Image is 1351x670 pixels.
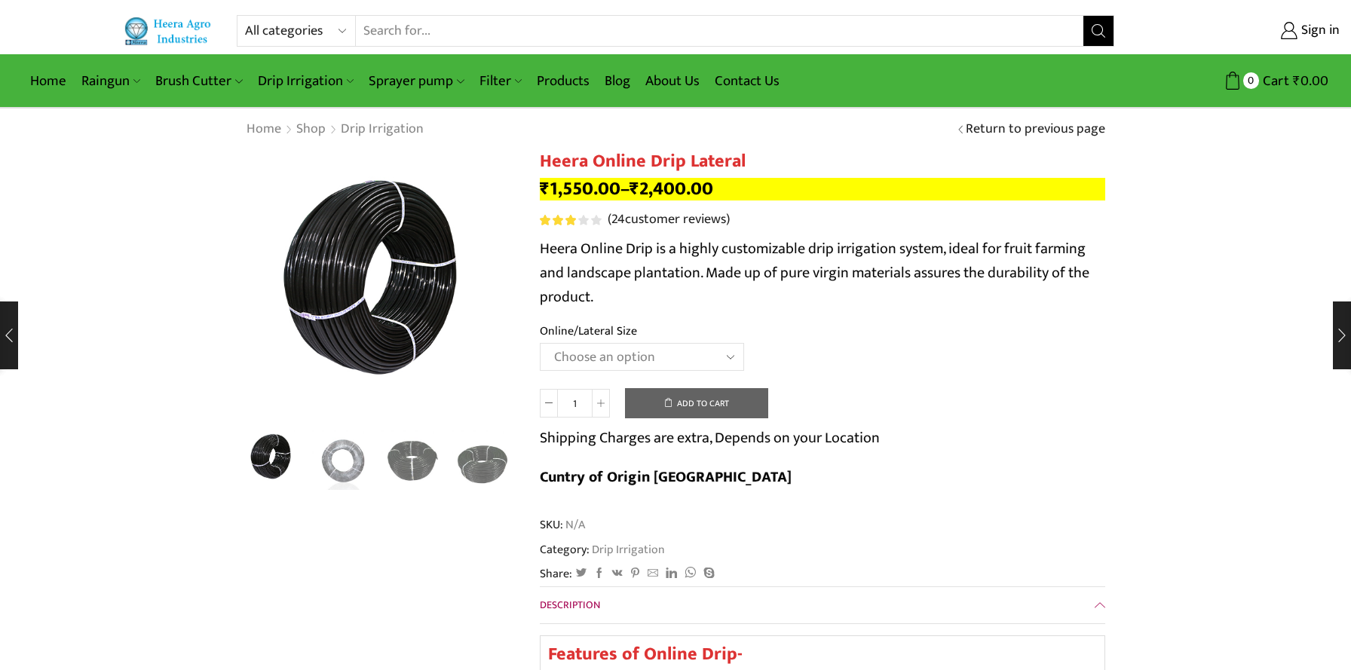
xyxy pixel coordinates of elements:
[540,426,880,450] p: Shipping Charges are extra, Depends on your Location
[611,208,625,231] span: 24
[540,215,601,225] div: Rated 3.08 out of 5
[1129,67,1328,95] a: 0 Cart ₹0.00
[529,63,597,99] a: Products
[630,173,639,204] span: ₹
[540,596,600,613] span: Description
[630,173,713,204] bdi: 2,400.00
[540,215,577,225] span: Rated out of 5 based on customer ratings
[558,389,592,418] input: Product quantity
[1083,16,1114,46] button: Search button
[540,151,1105,173] h1: Heera Online Drip Lateral
[563,516,585,534] span: N/A
[540,587,1105,623] a: Description
[1293,69,1328,93] bdi: 0.00
[356,16,1083,46] input: Search for...
[250,63,361,99] a: Drip Irrigation
[340,120,424,139] a: Drip Irrigation
[381,430,444,490] li: 3 / 5
[361,63,471,99] a: Sprayer pump
[1293,69,1300,93] span: ₹
[452,430,514,492] a: HG
[472,63,529,99] a: Filter
[540,565,572,583] span: Share:
[540,178,1105,200] p: –
[23,63,74,99] a: Home
[312,430,375,490] li: 2 / 5
[540,464,792,490] b: Cuntry of Origin [GEOGRAPHIC_DATA]
[246,120,282,139] a: Home
[597,63,638,99] a: Blog
[242,430,305,490] li: 1 / 5
[312,430,375,492] a: 2
[590,540,665,559] a: Drip Irrigation
[242,427,305,490] img: Heera Online Drip Lateral
[1137,17,1340,44] a: Sign in
[548,644,1097,665] h2: Features of Online Drip-
[540,237,1105,309] p: Heera Online Drip is a highly customizable drip irrigation system, ideal for fruit farming and la...
[74,63,148,99] a: Raingun
[540,173,620,204] bdi: 1,550.00
[1297,21,1340,41] span: Sign in
[246,151,517,422] div: 1 / 5
[540,541,665,558] span: Category:
[540,215,604,225] span: 24
[638,63,707,99] a: About Us
[381,430,444,492] a: 4
[540,173,550,204] span: ₹
[540,516,1105,534] span: SKU:
[966,120,1105,139] a: Return to previous page
[608,210,730,230] a: (24customer reviews)
[540,323,637,340] label: Online/Lateral Size
[296,120,326,139] a: Shop
[148,63,250,99] a: Brush Cutter
[246,120,424,139] nav: Breadcrumb
[625,388,768,418] button: Add to cart
[1259,71,1289,91] span: Cart
[1243,72,1259,88] span: 0
[452,430,514,490] li: 4 / 5
[707,63,787,99] a: Contact Us
[242,427,305,490] a: Heera Online Drip Lateral 3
